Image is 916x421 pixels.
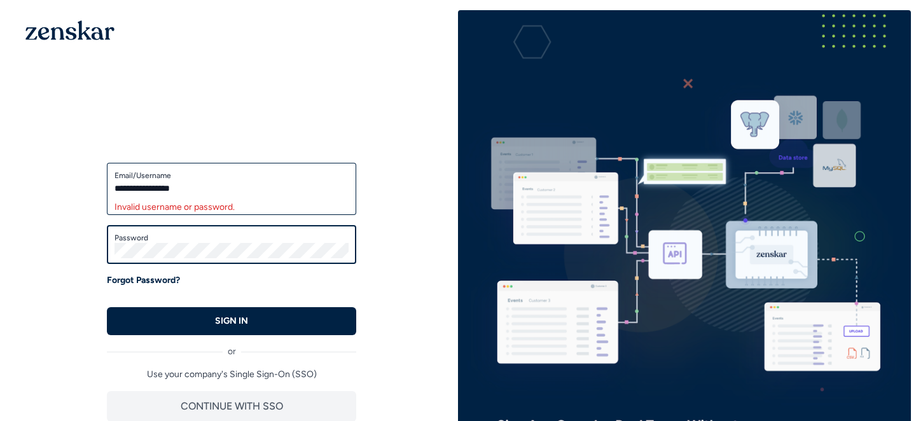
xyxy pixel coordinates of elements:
[25,20,114,40] img: 1OGAJ2xQqyY4LXKgY66KYq0eOWRCkrZdAb3gUhuVAqdWPZE9SRJmCz+oDMSn4zDLXe31Ii730ItAGKgCKgCCgCikA4Av8PJUP...
[107,274,180,287] a: Forgot Password?
[107,307,356,335] button: SIGN IN
[114,233,349,243] label: Password
[107,335,356,358] div: or
[107,368,356,381] p: Use your company's Single Sign-On (SSO)
[114,170,349,181] label: Email/Username
[114,201,349,214] div: Invalid username or password.
[215,315,248,328] p: SIGN IN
